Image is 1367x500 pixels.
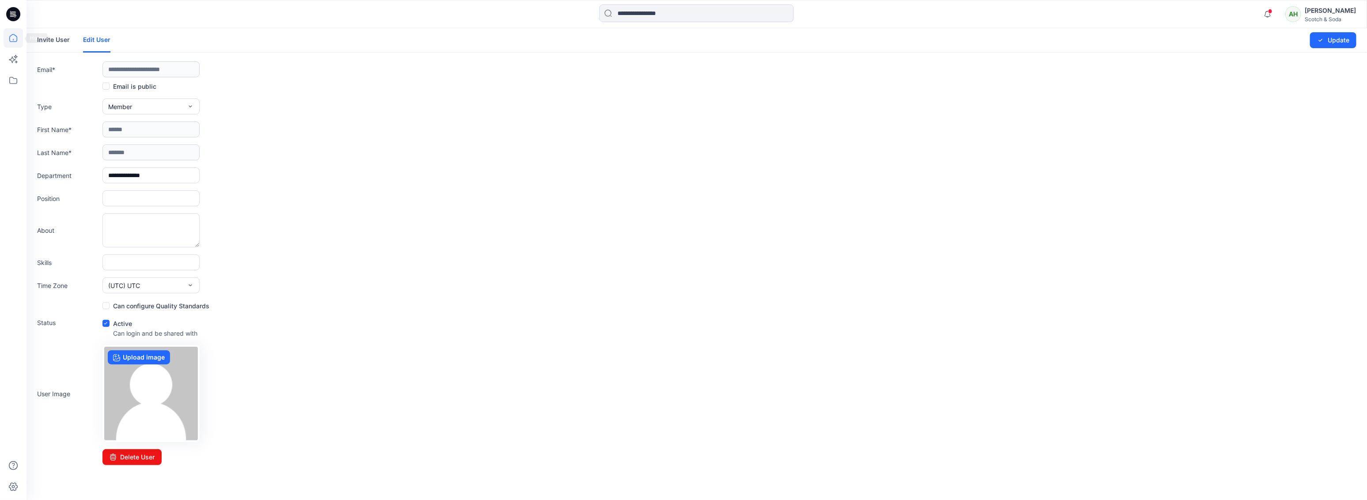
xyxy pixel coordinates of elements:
label: Time Zone [37,281,99,290]
label: Last Name [37,148,99,157]
button: Update [1310,32,1356,48]
label: Skills [37,258,99,267]
button: Delete User [102,449,162,465]
a: Invite User [37,28,70,51]
span: (UTC) UTC [108,281,140,290]
a: Edit User [83,28,110,53]
label: Active [102,318,132,329]
label: First Name [37,125,99,134]
label: User Image [37,389,99,398]
label: Email [37,65,99,74]
label: Type [37,102,99,111]
label: About [37,226,99,235]
span: Member [108,102,132,111]
div: Active [102,318,197,329]
label: Department [37,171,99,180]
div: [PERSON_NAME] [1305,5,1356,16]
div: Scotch & Soda [1305,16,1356,23]
img: no-profile.png [104,347,198,440]
label: Status [37,318,99,327]
div: AH [1285,6,1301,22]
label: Upload image [108,350,170,364]
label: Can configure Quality Standards [102,300,209,311]
p: Can login and be shared with [113,329,197,338]
label: Email is public [102,81,156,91]
button: Member [102,98,200,114]
button: (UTC) UTC [102,277,200,293]
label: Position [37,194,99,203]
